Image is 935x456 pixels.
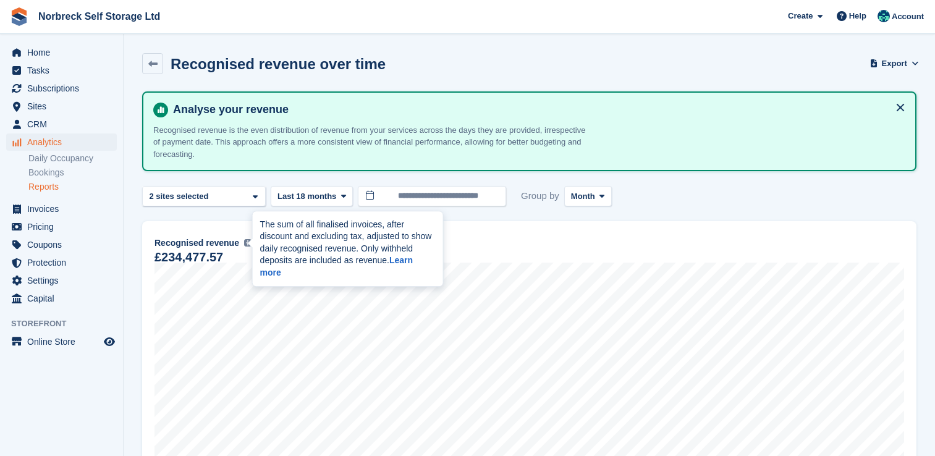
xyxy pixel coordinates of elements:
[271,186,353,206] button: Last 18 months
[27,236,101,253] span: Coupons
[6,133,117,151] a: menu
[882,57,907,70] span: Export
[571,190,595,203] span: Month
[6,254,117,271] a: menu
[27,62,101,79] span: Tasks
[878,10,890,22] img: Sally King
[27,333,101,350] span: Online Store
[6,272,117,289] a: menu
[11,318,123,330] span: Storefront
[153,124,586,161] p: Recognised revenue is the even distribution of revenue from your services across the days they ar...
[168,103,905,117] h4: Analyse your revenue
[6,62,117,79] a: menu
[28,167,117,179] a: Bookings
[171,56,386,72] h2: Recognised revenue over time
[102,334,117,349] a: Preview store
[27,218,101,235] span: Pricing
[788,10,813,22] span: Create
[892,11,924,23] span: Account
[6,218,117,235] a: menu
[27,133,101,151] span: Analytics
[27,80,101,97] span: Subscriptions
[27,200,101,217] span: Invoices
[260,250,413,277] a: Learn more
[154,252,223,263] div: £234,477.57
[27,116,101,133] span: CRM
[6,98,117,115] a: menu
[27,254,101,271] span: Protection
[6,44,117,61] a: menu
[147,190,213,203] div: 2 sites selected
[6,236,117,253] a: menu
[849,10,866,22] span: Help
[244,239,252,247] img: icon-info-grey-7440780725fd019a000dd9b08b2336e03edf1995a4989e88bcd33f0948082b44.svg
[872,53,916,74] button: Export
[6,333,117,350] a: menu
[6,290,117,307] a: menu
[27,272,101,289] span: Settings
[260,219,436,279] div: The sum of all finalised invoices, after discount and excluding tax, adjusted to show daily recog...
[28,181,117,193] a: Reports
[33,6,165,27] a: Norbreck Self Storage Ltd
[564,186,612,206] button: Month
[27,98,101,115] span: Sites
[10,7,28,26] img: stora-icon-8386f47178a22dfd0bd8f6a31ec36ba5ce8667c1dd55bd0f319d3a0aa187defe.svg
[6,80,117,97] a: menu
[28,153,117,164] a: Daily Occupancy
[6,200,117,217] a: menu
[6,116,117,133] a: menu
[27,44,101,61] span: Home
[521,186,559,206] span: Group by
[27,290,101,307] span: Capital
[154,237,239,250] span: Recognised revenue
[277,190,336,203] span: Last 18 months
